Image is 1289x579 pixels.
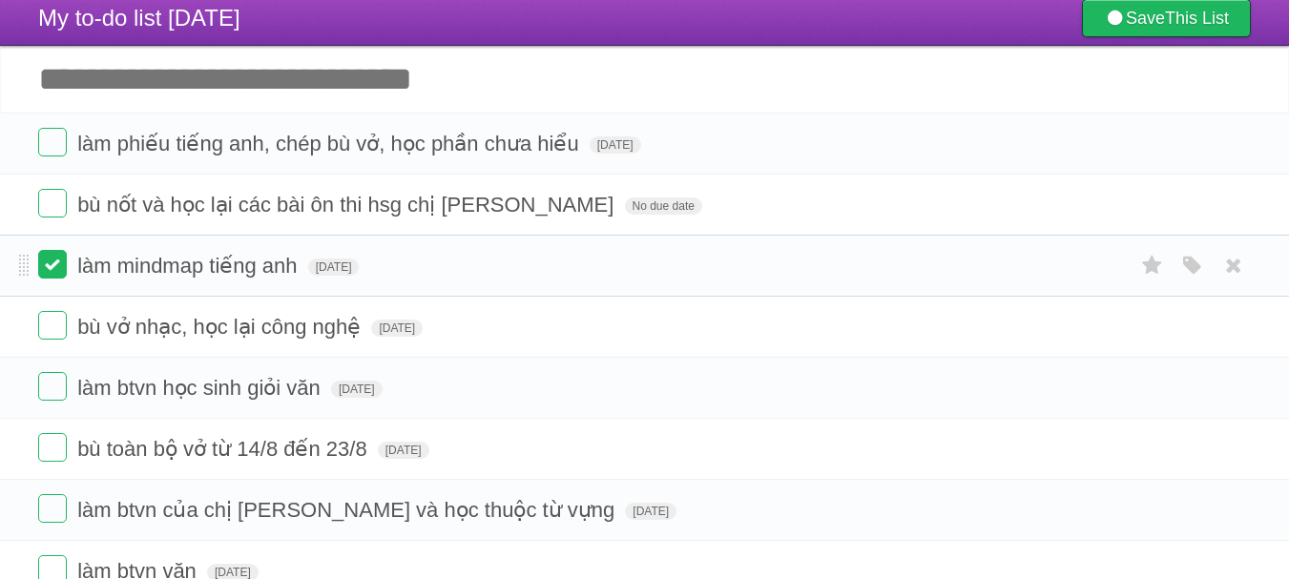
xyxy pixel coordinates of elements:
b: This List [1165,9,1229,28]
span: bù vở nhạc, học lại công nghệ [77,315,365,339]
label: Done [38,189,67,217]
span: làm btvn học sinh giỏi văn [77,376,325,400]
span: [DATE] [590,136,641,154]
span: làm btvn của chị [PERSON_NAME] và học thuộc từ vựng [77,498,619,522]
label: Star task [1134,250,1171,281]
label: Done [38,372,67,401]
label: Done [38,250,67,279]
span: làm mindmap tiếng anh [77,254,301,278]
span: bù toàn bộ vở từ 14/8 đến 23/8 [77,437,372,461]
span: [DATE] [371,320,423,337]
span: My to-do list [DATE] [38,5,240,31]
span: [DATE] [378,442,429,459]
span: [DATE] [331,381,383,398]
label: Done [38,433,67,462]
span: [DATE] [625,503,676,520]
span: bù nốt và học lại các bài ôn thi hsg chị [PERSON_NAME] [77,193,618,217]
span: No due date [625,197,702,215]
span: làm phiếu tiếng anh, chép bù vở, học phần chưa hiểu [77,132,584,155]
label: Done [38,311,67,340]
label: Done [38,128,67,156]
span: [DATE] [308,258,360,276]
label: Done [38,494,67,523]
